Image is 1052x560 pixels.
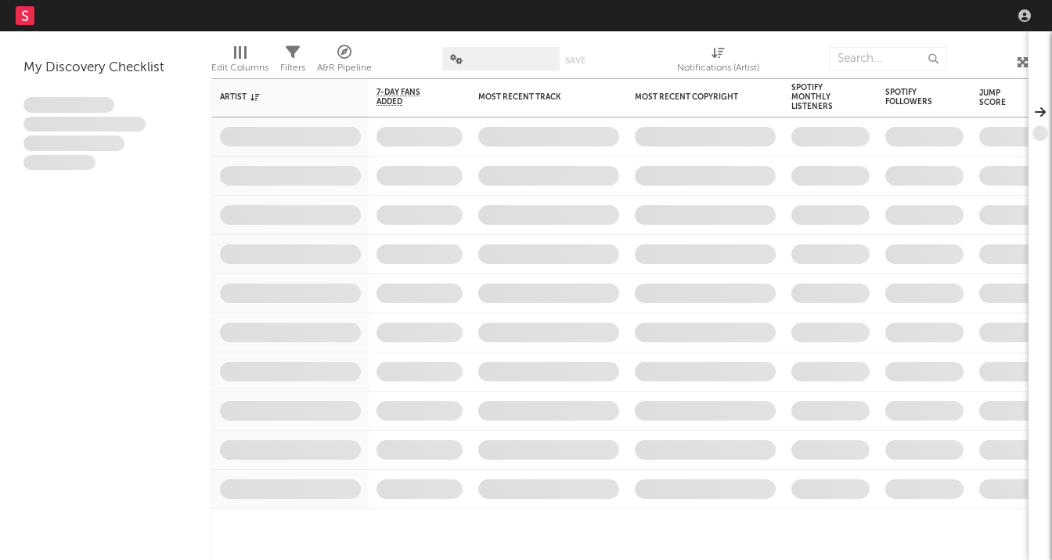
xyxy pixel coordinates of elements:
div: Artist [220,92,337,102]
div: Most Recent Copyright [635,92,752,102]
div: Most Recent Track [478,92,596,102]
div: Notifications (Artist) [677,39,759,85]
div: Notifications (Artist) [677,59,759,78]
div: A&R Pipeline [317,39,372,85]
button: Save [565,56,585,65]
div: Jump Score [979,89,1018,107]
span: Integer aliquet in purus et [23,117,146,132]
span: 7-Day Fans Added [376,88,439,107]
input: Search... [829,47,946,70]
span: Aliquam viverra [23,155,95,171]
div: Filters [280,39,305,85]
div: Edit Columns [211,59,268,78]
div: Edit Columns [211,39,268,85]
div: Filters [280,59,305,78]
span: Lorem ipsum dolor [23,97,114,113]
div: Spotify Followers [885,88,940,107]
div: My Discovery Checklist [23,59,188,78]
div: A&R Pipeline [317,59,372,78]
div: Spotify Monthly Listeners [791,83,846,111]
span: Praesent ac interdum [23,135,124,151]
